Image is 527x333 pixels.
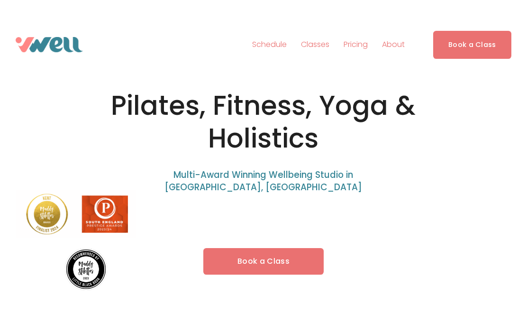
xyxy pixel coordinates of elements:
a: Book a Class [433,31,511,59]
a: Schedule [252,37,287,52]
h1: Pilates, Fitness, Yoga & Holistics [78,89,448,155]
a: Book a Class [203,248,323,275]
a: folder dropdown [382,37,405,52]
span: Classes [301,38,329,52]
img: VWell [16,37,83,52]
a: folder dropdown [301,37,329,52]
span: About [382,38,405,52]
a: Pricing [344,37,368,52]
span: Multi-Award Winning Wellbeing Studio in [GEOGRAPHIC_DATA], [GEOGRAPHIC_DATA] [164,168,362,194]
